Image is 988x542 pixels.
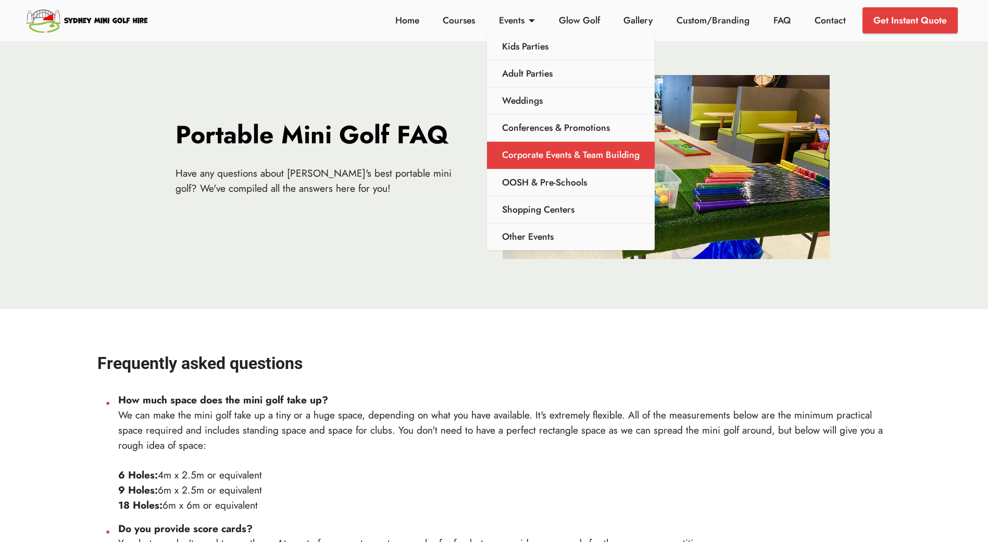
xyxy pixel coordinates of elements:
[487,224,655,250] a: Other Events
[118,392,328,407] strong: How much space does the mini golf take up?
[811,14,848,27] a: Contact
[487,196,655,224] a: Shopping Centers
[118,467,262,482] span: 4m x 2.5m or equivalent
[496,14,538,27] a: Events
[118,408,883,452] span: We can make the mini golf take up a tiny or a huge space, depending on what you have available. I...
[25,5,151,35] img: Sydney Mini Golf Hire
[503,75,830,259] img: Mini Golf Hire Sydney
[97,353,303,373] strong: Frequently asked questions
[440,14,478,27] a: Courses
[487,115,655,142] a: Conferences & Promotions
[487,88,655,115] a: Weddings
[118,483,158,497] strong: 9 Holes:
[862,7,958,33] a: Get Instant Quote
[118,498,162,512] strong: 18 Holes:
[487,142,655,169] a: Corporate Events & Team Building
[118,467,158,482] strong: 6 Holes:
[487,60,655,88] a: Adult Parties
[118,521,253,536] strong: Do you provide score cards?
[487,33,655,60] a: Kids Parties
[487,169,655,196] a: OOSH & Pre-Schools
[674,14,753,27] a: Custom/Branding
[176,117,448,153] strong: Portable Mini Golf FAQ
[556,14,603,27] a: Glow Golf
[771,14,794,27] a: FAQ
[392,14,422,27] a: Home
[118,483,262,512] span: 6m x 2.5m or equivalent 6m x 6m or equivalent
[176,166,469,196] p: Have any questions about [PERSON_NAME]'s best portable mini golf? We've compiled all the answers ...
[621,14,656,27] a: Gallery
